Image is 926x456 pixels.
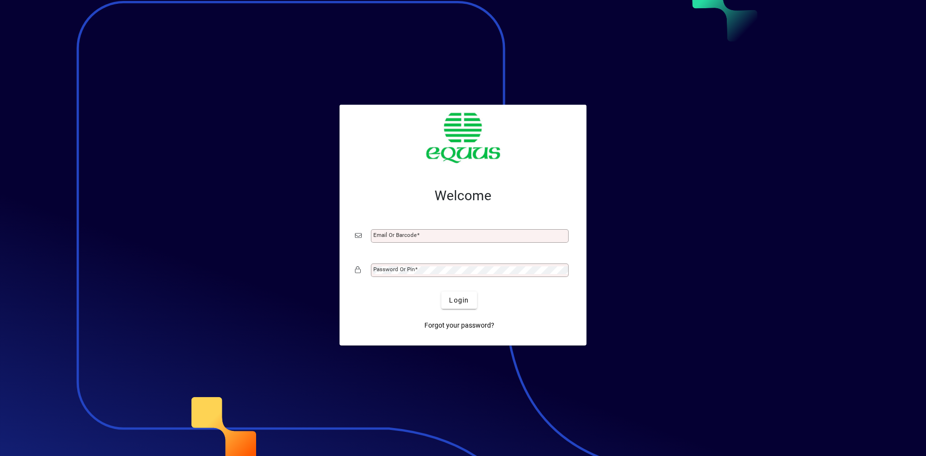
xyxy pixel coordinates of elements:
mat-label: Password or Pin [373,266,415,273]
mat-label: Email or Barcode [373,232,417,238]
button: Login [441,291,477,309]
h2: Welcome [355,188,571,204]
a: Forgot your password? [421,317,498,334]
span: Forgot your password? [424,320,494,331]
span: Login [449,295,469,305]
